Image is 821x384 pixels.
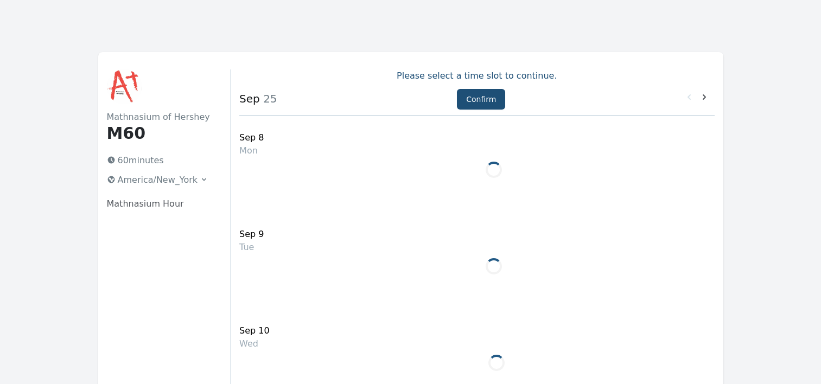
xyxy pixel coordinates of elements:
h2: Mathnasium of Hershey [107,111,213,124]
span: 25 [260,92,277,105]
button: America/New_York [103,171,213,189]
strong: Sep [239,92,260,105]
div: Mon [239,144,264,157]
p: Please select a time slot to continue. [239,69,714,82]
h1: M60 [107,124,213,143]
div: Wed [239,337,270,350]
div: Sep 8 [239,131,264,144]
p: Mathnasium Hour [107,197,213,210]
img: Mathnasium of Hershey [107,69,142,104]
p: 60 minutes [103,152,213,169]
div: Sep 10 [239,324,270,337]
button: Confirm [457,89,505,110]
div: Tue [239,241,264,254]
div: Sep 9 [239,228,264,241]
